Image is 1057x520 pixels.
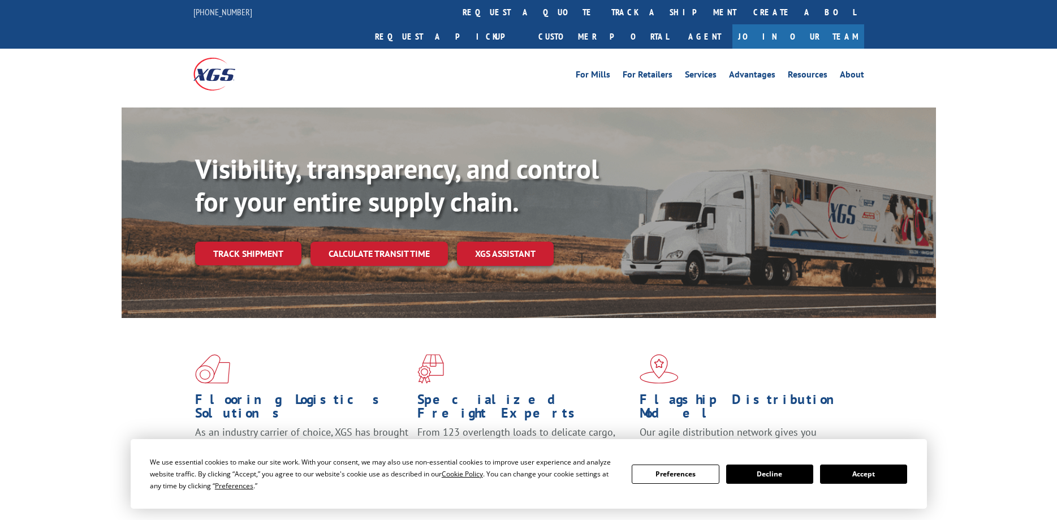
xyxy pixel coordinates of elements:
[729,70,775,83] a: Advantages
[195,393,409,426] h1: Flooring Logistics Solutions
[640,426,848,452] span: Our agile distribution network gives you nationwide inventory management on demand.
[193,6,252,18] a: [PHONE_NUMBER]
[640,393,853,426] h1: Flagship Distribution Model
[685,70,717,83] a: Services
[788,70,827,83] a: Resources
[366,24,530,49] a: Request a pickup
[623,70,672,83] a: For Retailers
[442,469,483,479] span: Cookie Policy
[732,24,864,49] a: Join Our Team
[417,354,444,384] img: xgs-icon-focused-on-flooring-red
[417,393,631,426] h1: Specialized Freight Experts
[640,354,679,384] img: xgs-icon-flagship-distribution-model-red
[820,465,907,484] button: Accept
[195,242,301,265] a: Track shipment
[576,70,610,83] a: For Mills
[417,426,631,476] p: From 123 overlength loads to delicate cargo, our experienced staff knows the best way to move you...
[195,354,230,384] img: xgs-icon-total-supply-chain-intelligence-red
[632,465,719,484] button: Preferences
[215,481,253,491] span: Preferences
[840,70,864,83] a: About
[726,465,813,484] button: Decline
[530,24,677,49] a: Customer Portal
[131,439,927,509] div: Cookie Consent Prompt
[195,426,408,466] span: As an industry carrier of choice, XGS has brought innovation and dedication to flooring logistics...
[457,242,554,266] a: XGS ASSISTANT
[310,242,448,266] a: Calculate transit time
[150,456,618,492] div: We use essential cookies to make our site work. With your consent, we may also use non-essential ...
[677,24,732,49] a: Agent
[195,151,599,219] b: Visibility, transparency, and control for your entire supply chain.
